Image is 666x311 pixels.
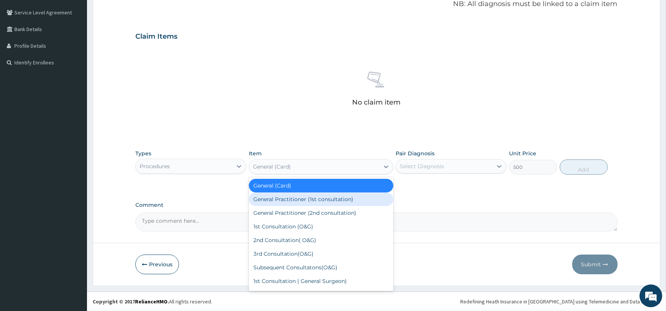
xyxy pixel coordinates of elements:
[44,95,104,172] span: We're online!
[249,206,393,220] div: General Practitioner (2nd consultation)
[249,261,393,274] div: Subsequent Consultatons(O&G)
[249,233,393,247] div: 2nd Consultation( O&G)
[135,202,617,208] label: Comment
[135,255,179,274] button: Previous
[14,38,31,57] img: d_794563401_company_1708531726252_794563401
[560,159,608,175] button: Add
[396,150,435,157] label: Pair Diagnosis
[135,150,151,157] label: Types
[135,33,177,41] h3: Claim Items
[124,4,142,22] div: Minimize live chat window
[140,163,170,170] div: Procedures
[509,150,536,157] label: Unit Price
[87,292,666,311] footer: All rights reserved.
[253,163,291,170] div: General (Card)
[135,298,168,305] a: RelianceHMO
[249,274,393,288] div: 1st Consultation ( General Surgeon)
[249,220,393,233] div: 1st Consultation (O&G)
[93,298,169,305] strong: Copyright © 2017 .
[249,179,393,192] div: General (Card)
[572,255,618,274] button: Submit
[400,163,444,170] div: Select Diagnosis
[249,288,393,302] div: 2nd Consultation(General Surgeon)
[249,150,262,157] label: Item
[39,42,127,52] div: Chat with us now
[249,247,393,261] div: 3rd Consultation(O&G)
[460,298,660,305] div: Redefining Heath Insurance in [GEOGRAPHIC_DATA] using Telemedicine and Data Science!
[4,207,144,233] textarea: Type your message and hit 'Enter'
[249,192,393,206] div: General Practitioner (1st consultation)
[352,98,401,106] p: No claim item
